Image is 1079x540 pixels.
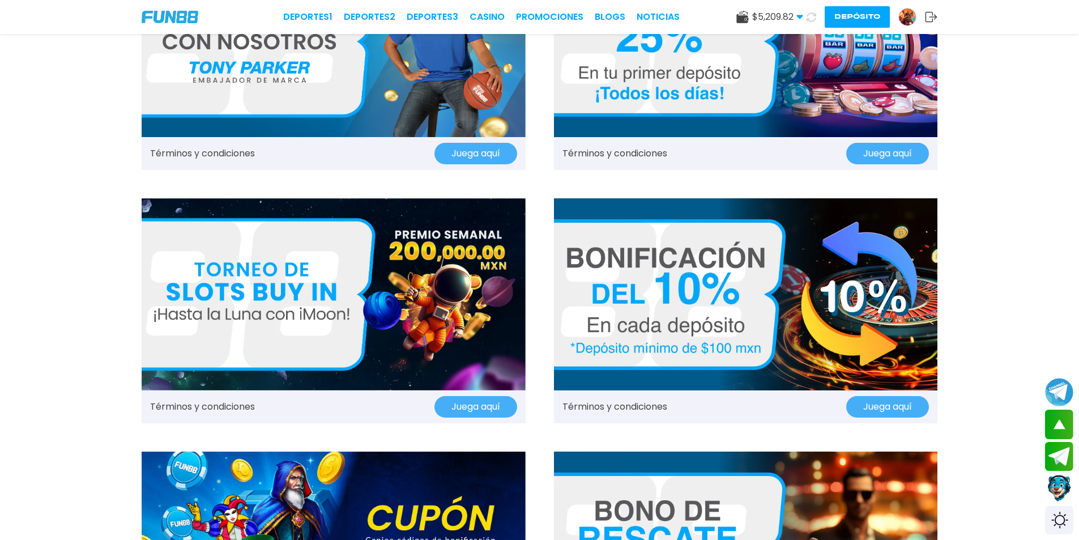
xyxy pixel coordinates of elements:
[752,10,803,24] span: $ 5,209.82
[434,396,517,418] button: Juega aquí
[434,143,517,164] button: Juega aquí
[150,147,255,160] a: Términos y condiciones
[637,10,680,24] a: NOTICIAS
[283,10,332,24] a: Deportes1
[846,143,929,164] button: Juega aquí
[407,10,458,24] a: Deportes3
[344,10,395,24] a: Deportes2
[1045,474,1073,503] button: Contact customer service
[516,10,583,24] a: Promociones
[1045,506,1073,534] div: Switch theme
[846,396,929,418] button: Juega aquí
[142,198,526,390] img: Promo Banner
[150,400,255,414] a: Términos y condiciones
[1045,377,1073,407] button: Join telegram channel
[898,8,925,26] a: Avatar
[1045,442,1073,471] button: Join telegram
[595,10,625,24] a: BLOGS
[470,10,505,24] a: CASINO
[899,8,916,25] img: Avatar
[142,11,198,23] img: Company Logo
[562,400,667,414] a: Términos y condiciones
[554,198,938,390] img: Promo Banner
[825,6,890,28] button: Depósito
[1045,410,1073,439] button: scroll up
[562,147,667,160] a: Términos y condiciones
